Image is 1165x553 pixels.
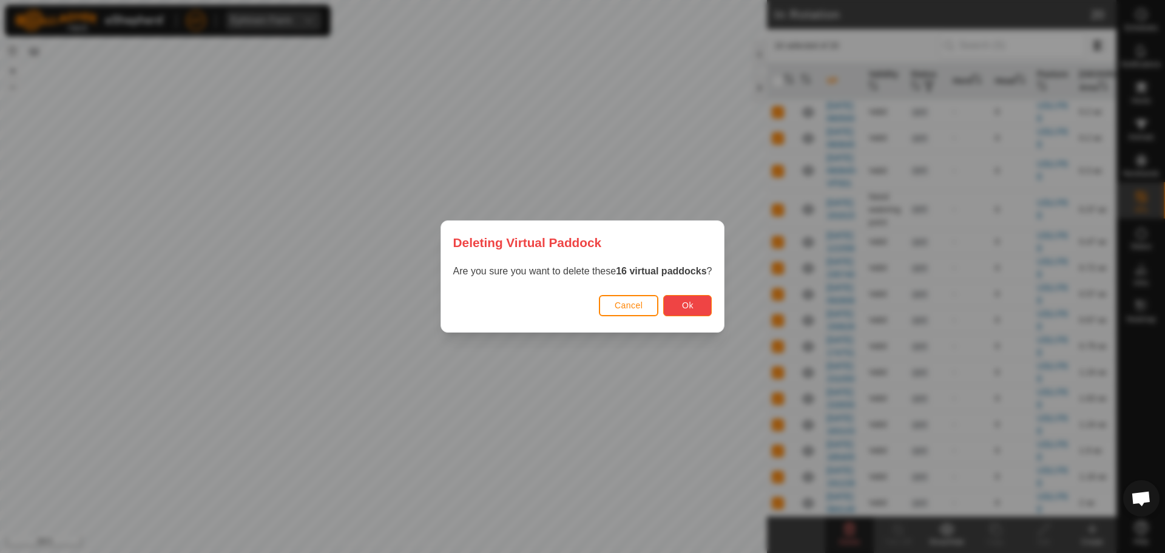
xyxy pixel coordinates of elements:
strong: 16 virtual paddocks [616,266,706,276]
span: Deleting Virtual Paddock [453,233,602,252]
div: Open chat [1123,480,1160,517]
span: Cancel [615,300,643,310]
button: Cancel [599,295,659,316]
button: Ok [663,295,712,316]
span: Are you sure you want to delete these ? [453,266,712,276]
span: Ok [682,300,694,310]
